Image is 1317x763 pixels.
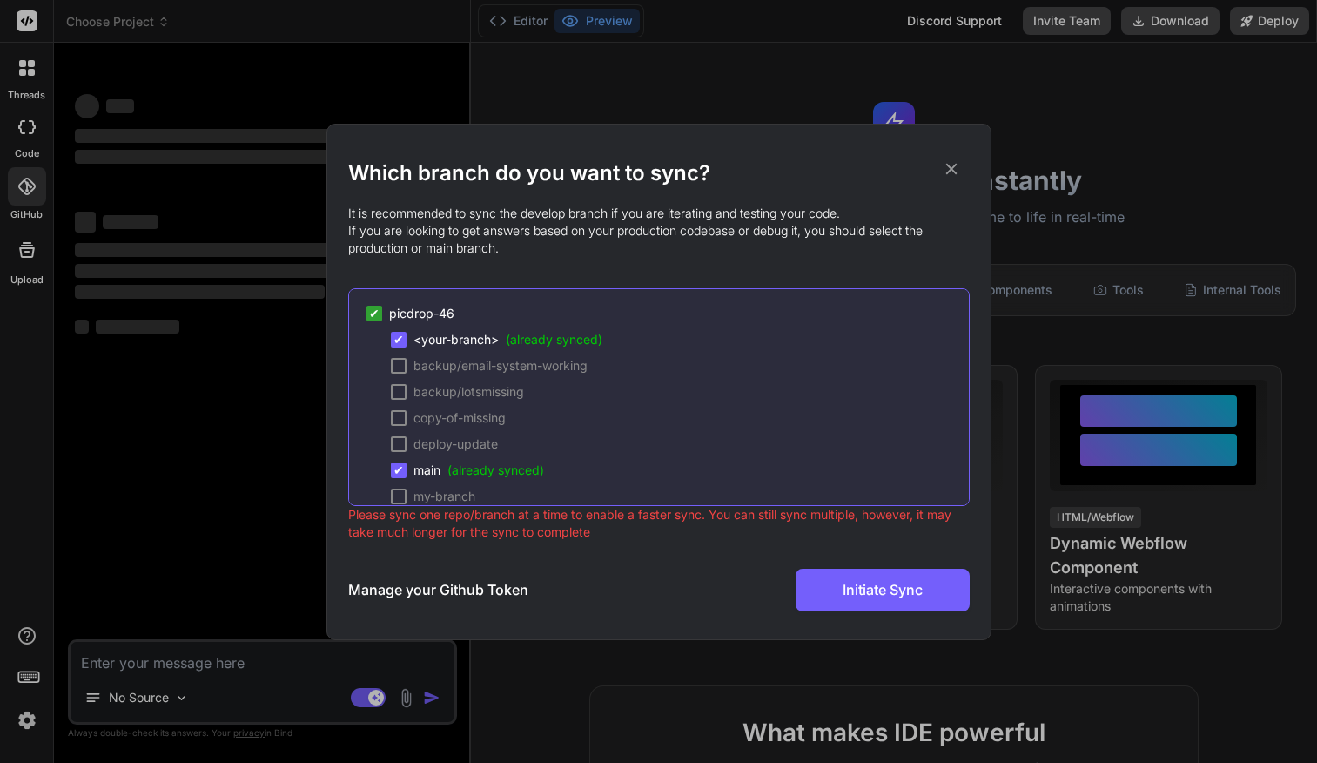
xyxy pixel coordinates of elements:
[413,357,588,375] span: backup/email-system-working
[413,488,475,505] span: my-branch
[447,463,544,477] span: (already synced)
[348,506,970,541] p: Please sync one repo/branch at a time to enable a faster sync. You can still sync multiple, howev...
[413,383,524,401] span: backup/lotsmissing
[413,409,506,427] span: copy-of-missing
[348,205,970,257] p: It is recommended to sync the develop branch if you are iterating and testing your code. If you a...
[796,569,970,611] button: Initiate Sync
[369,305,380,322] span: ✔
[843,579,923,600] span: Initiate Sync
[413,462,544,479] span: main
[413,436,498,453] span: deploy-update
[506,332,602,347] span: (already synced)
[393,331,404,348] span: ✔
[413,331,602,348] span: <your-branch>
[348,159,970,187] h2: Which branch do you want to sync?
[393,462,404,479] span: ✔
[389,305,454,322] span: picdrop-46
[348,579,528,600] h3: Manage your Github Token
